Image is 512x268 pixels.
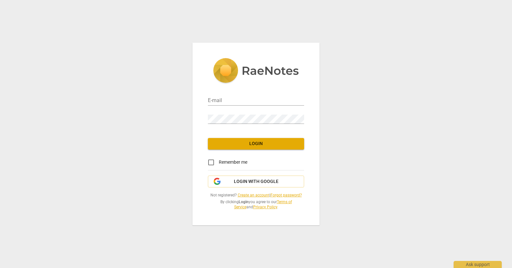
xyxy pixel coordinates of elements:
span: Login [213,141,299,147]
a: Privacy Policy [253,205,277,209]
span: Login with Google [234,178,278,185]
span: Not registered? | [208,193,304,198]
button: Login with Google [208,176,304,188]
span: By clicking you agree to our and . [208,199,304,210]
span: Remember me [219,159,247,166]
b: Login [239,200,249,204]
div: Ask support [454,261,502,268]
button: Login [208,138,304,150]
a: Create an account [238,193,269,197]
a: Terms of Service [234,200,292,210]
img: 5ac2273c67554f335776073100b6d88f.svg [213,58,299,84]
a: Forgot password? [270,193,302,197]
